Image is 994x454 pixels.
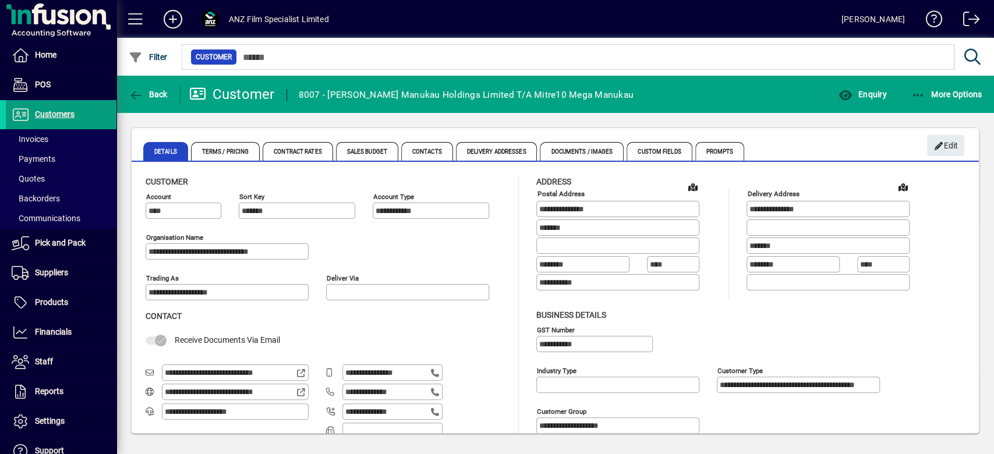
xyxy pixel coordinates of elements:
a: Pick and Pack [6,229,116,258]
span: Communications [12,214,80,223]
a: Settings [6,407,116,436]
a: Backorders [6,189,116,208]
span: Settings [35,416,65,425]
a: Knowledge Base [917,2,942,40]
span: Documents / Images [540,142,624,161]
mat-label: Organisation name [146,233,203,242]
span: Sales Budget [336,142,398,161]
button: More Options [908,84,985,105]
span: Contract Rates [263,142,332,161]
mat-label: Customer type [717,366,763,374]
span: Customer [196,51,232,63]
span: Terms / Pricing [191,142,260,161]
span: Edit [933,136,958,155]
a: Home [6,41,116,70]
mat-label: Customer group [537,407,586,415]
a: Staff [6,347,116,377]
span: Enquiry [838,90,886,99]
span: Filter [129,52,168,62]
mat-label: Account Type [373,193,414,201]
span: Suppliers [35,268,68,277]
a: Invoices [6,129,116,149]
span: Quotes [12,174,45,183]
button: Add [154,9,192,30]
button: Edit [927,135,964,156]
span: Details [143,142,188,161]
div: 8007 - [PERSON_NAME] Manukau Holdings Limited T/A Mitre10 Mega Manukau [299,86,634,104]
span: Home [35,50,56,59]
button: Profile [192,9,229,30]
span: Payments [12,154,55,164]
app-page-header-button: Back [116,84,181,105]
button: Filter [126,47,171,68]
div: ANZ Film Specialist Limited [229,10,329,29]
span: Business details [536,310,606,320]
a: Payments [6,149,116,169]
span: POS [35,80,51,89]
span: Prompts [695,142,745,161]
mat-label: Sort key [239,193,264,201]
a: View on map [684,178,702,196]
span: Invoices [12,134,48,144]
mat-label: Account [146,193,171,201]
button: Enquiry [835,84,889,105]
a: Logout [954,2,979,40]
span: Products [35,297,68,307]
a: Suppliers [6,258,116,288]
div: [PERSON_NAME] [841,10,905,29]
span: More Options [911,90,982,99]
span: Financials [35,327,72,336]
span: Backorders [12,194,60,203]
a: Quotes [6,169,116,189]
a: View on map [894,178,912,196]
span: Custom Fields [627,142,692,161]
mat-label: Industry type [537,366,576,374]
span: Contact [146,311,182,321]
span: Reports [35,386,63,396]
a: POS [6,70,116,100]
span: Contacts [401,142,453,161]
a: Communications [6,208,116,228]
span: Customers [35,109,75,119]
div: Customer [189,85,275,104]
span: Address [536,177,571,186]
mat-label: Deliver via [327,274,359,282]
span: Staff [35,357,53,366]
span: Back [129,90,168,99]
mat-label: Trading as [146,274,179,282]
a: Reports [6,377,116,406]
a: Products [6,288,116,317]
span: Delivery Addresses [456,142,537,161]
a: Financials [6,318,116,347]
span: Receive Documents Via Email [175,335,280,345]
span: Pick and Pack [35,238,86,247]
mat-label: GST Number [537,325,575,334]
span: Customer [146,177,188,186]
button: Back [126,84,171,105]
